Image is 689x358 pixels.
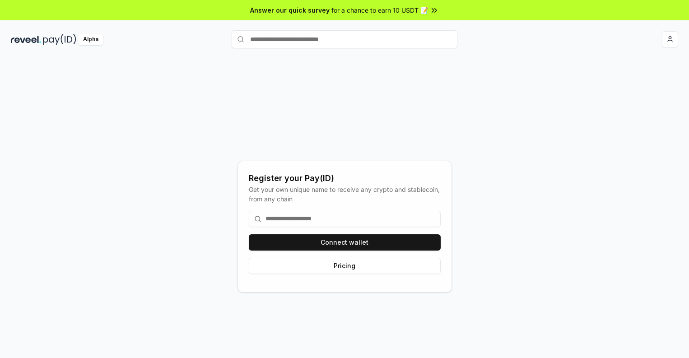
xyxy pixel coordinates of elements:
img: pay_id [43,34,76,45]
div: Register your Pay(ID) [249,172,441,185]
span: Answer our quick survey [250,5,330,15]
button: Connect wallet [249,234,441,251]
button: Pricing [249,258,441,274]
img: reveel_dark [11,34,41,45]
div: Alpha [78,34,103,45]
div: Get your own unique name to receive any crypto and stablecoin, from any chain [249,185,441,204]
span: for a chance to earn 10 USDT 📝 [331,5,428,15]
